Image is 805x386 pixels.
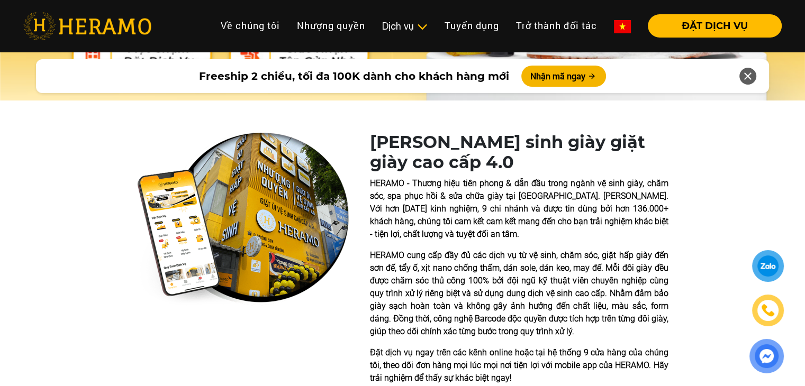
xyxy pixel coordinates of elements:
[648,14,782,38] button: ĐẶT DỊCH VỤ
[137,132,349,306] img: heramo-quality-banner
[370,249,668,338] p: HERAMO cung cấp đầy đủ các dịch vụ từ vệ sinh, chăm sóc, giặt hấp giày đến sơn đế, tẩy ố, xịt nan...
[436,14,508,37] a: Tuyển dụng
[370,132,668,173] h1: [PERSON_NAME] sinh giày giặt giày cao cấp 4.0
[521,66,606,87] button: Nhận mã ngay
[417,22,428,32] img: subToggleIcon
[370,177,668,241] p: HERAMO - Thương hiệu tiên phong & dẫn đầu trong ngành vệ sinh giày, chăm sóc, spa phục hồi & sửa ...
[382,19,428,33] div: Dịch vụ
[762,304,774,317] img: phone-icon
[508,14,605,37] a: Trở thành đối tác
[370,346,668,384] p: Đặt dịch vụ ngay trên các kênh online hoặc tại hệ thống 9 cửa hàng của chúng tôi, theo dõi đơn hà...
[614,20,631,33] img: vn-flag.png
[198,68,509,84] span: Freeship 2 chiều, tối đa 100K dành cho khách hàng mới
[23,12,151,40] img: heramo-logo.png
[288,14,374,37] a: Nhượng quyền
[212,14,288,37] a: Về chúng tôi
[639,21,782,31] a: ĐẶT DỊCH VỤ
[754,296,782,325] a: phone-icon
